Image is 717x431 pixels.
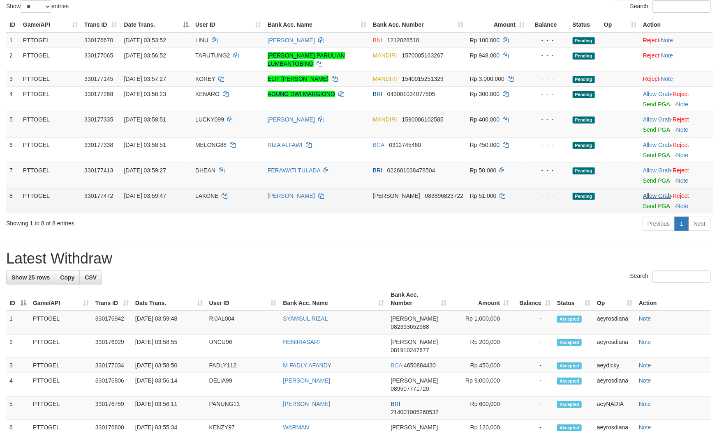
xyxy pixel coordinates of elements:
[264,17,370,32] th: Bank Acc. Name: activate to sort column ascending
[640,163,713,188] td: ·
[630,0,711,13] label: Search:
[206,358,280,373] td: FADLY112
[283,401,331,407] a: [PERSON_NAME]
[643,37,659,44] a: Reject
[639,401,651,407] a: Note
[20,163,81,188] td: PTTOGEL
[391,401,400,407] span: BRI
[6,216,293,227] div: Showing 1 to 8 of 8 entries
[92,311,132,335] td: 330176942
[30,358,92,373] td: PTTOGEL
[84,193,113,199] span: 330177472
[84,52,113,59] span: 330177065
[124,37,166,44] span: [DATE] 03:53:52
[673,193,689,199] a: Reject
[594,358,636,373] td: aeydicky
[512,335,554,358] td: -
[20,86,81,112] td: PTTOGEL
[6,188,20,213] td: 8
[643,116,673,123] span: ·
[387,167,435,174] span: Copy 022601038478504 to clipboard
[554,287,594,311] th: Status: activate to sort column ascending
[206,397,280,420] td: PANUNG11
[640,188,713,213] td: ·
[470,76,504,82] span: Rp 3.000.000
[132,373,206,397] td: [DATE] 03:56:14
[640,32,713,48] td: ·
[512,397,554,420] td: -
[528,17,569,32] th: Balance
[124,91,166,97] span: [DATE] 03:58:23
[132,287,206,311] th: Date Trans.: activate to sort column ascending
[557,362,582,369] span: Accepted
[195,116,224,123] span: LUCKY099
[676,126,689,133] a: Note
[470,52,500,59] span: Rp 948.000
[557,378,582,385] span: Accepted
[195,193,219,199] span: LAKONE
[573,142,595,149] span: Pending
[283,339,320,345] a: HENIRIASARI
[370,17,467,32] th: Bank Acc. Number: activate to sort column ascending
[402,52,444,59] span: Copy 1570005163267 to clipboard
[21,0,51,13] select: Showentries
[30,397,92,420] td: PTTOGEL
[512,373,554,397] td: -
[643,152,670,158] a: Send PGA
[573,76,595,83] span: Pending
[639,339,651,345] a: Note
[373,167,382,174] span: BRI
[643,203,670,209] a: Send PGA
[30,311,92,335] td: PTTOGEL
[643,52,659,59] a: Reject
[531,192,566,200] div: - - -
[30,335,92,358] td: PTTOGEL
[20,112,81,137] td: PTTOGEL
[557,316,582,323] span: Accepted
[124,193,166,199] span: [DATE] 03:59:47
[283,362,332,369] a: M FADLY AFANDY
[450,373,512,397] td: Rp 9,000,000
[594,373,636,397] td: aeyrosdiana
[391,377,438,384] span: [PERSON_NAME]
[630,271,711,283] label: Search:
[121,17,192,32] th: Date Trans.: activate to sort column descending
[84,142,113,148] span: 330177338
[402,116,444,123] span: Copy 1590006102585 to clipboard
[673,167,689,174] a: Reject
[652,0,711,13] input: Search:
[594,287,636,311] th: Op: activate to sort column ascending
[661,37,673,44] a: Note
[373,76,397,82] span: MANDIRI
[195,37,208,44] span: LINU
[531,51,566,60] div: - - -
[268,91,335,97] a: AGUNG DWI MARGIONO
[601,17,640,32] th: Op: activate to sort column ascending
[640,137,713,163] td: ·
[642,217,675,231] a: Previous
[531,90,566,98] div: - - -
[132,311,206,335] td: [DATE] 03:59:48
[391,323,429,330] span: Copy 082393652988 to clipboard
[195,76,215,82] span: KOREY
[124,167,166,174] span: [DATE] 03:59:27
[6,112,20,137] td: 5
[84,76,113,82] span: 330177145
[6,271,55,284] a: Show 25 rows
[391,315,438,322] span: [PERSON_NAME]
[640,112,713,137] td: ·
[594,335,636,358] td: aeyrosdiana
[6,48,20,71] td: 2
[373,142,384,148] span: BCA
[512,311,554,335] td: -
[283,424,309,431] a: WARMAN
[85,274,97,281] span: CSV
[6,32,20,48] td: 1
[512,287,554,311] th: Balance: activate to sort column ascending
[124,116,166,123] span: [DATE] 03:58:51
[639,377,651,384] a: Note
[20,32,81,48] td: PTTOGEL
[373,52,397,59] span: MANDIRI
[450,311,512,335] td: Rp 1,000,000
[673,142,689,148] a: Reject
